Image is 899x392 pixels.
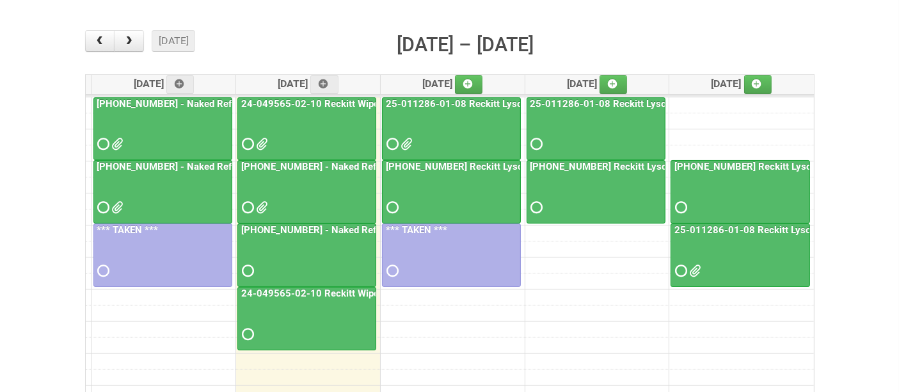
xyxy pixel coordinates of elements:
[671,160,810,224] a: [PHONE_NUMBER] Reckitt Lysol Wipes Stage 4 - labeling day
[600,75,628,94] a: Add an event
[531,203,540,212] span: Requested
[242,140,251,149] span: Requested
[386,266,395,275] span: Requested
[278,78,338,90] span: [DATE]
[256,140,265,149] span: 24-049565-02 Reckitt Wipes HUT Stages 1-3 - Lion addresses (sbm ybm) revised.xlsx 24-049565-02 Re...
[386,203,395,212] span: Requested
[383,98,699,110] a: 25-011286-01-08 Reckitt Lysol Laundry Scented - BLINDING (hold slot)
[382,97,521,161] a: 25-011286-01-08 Reckitt Lysol Laundry Scented - BLINDING (hold slot)
[98,140,107,149] span: Requested
[531,140,540,149] span: Requested
[386,140,395,149] span: Requested
[239,161,473,172] a: [PHONE_NUMBER] - Naked Reformulation - Mailing 2
[567,78,628,90] span: [DATE]
[671,224,810,287] a: 25-011286-01-08 Reckitt Lysol Laundry Scented
[527,160,665,224] a: [PHONE_NUMBER] Reckitt Lysol Wipes Stage 4 - labeling day
[166,75,195,94] a: Add an event
[237,287,376,350] a: 24-049565-02-10 Reckitt Wipes HUT Stages 1-3 - slot for photos
[237,224,376,287] a: [PHONE_NUMBER] - Naked Reformulation Mailing 2 PHOTOS
[744,75,772,94] a: Add an event
[239,224,507,236] a: [PHONE_NUMBER] - Naked Reformulation Mailing 2 PHOTOS
[528,161,798,172] a: [PHONE_NUMBER] Reckitt Lysol Wipes Stage 4 - labeling day
[675,203,684,212] span: Requested
[239,98,459,110] a: 24-049565-02-10 Reckitt Wipes HUT Stages 1-3
[152,30,195,52] button: [DATE]
[134,78,195,90] span: [DATE]
[242,203,251,212] span: Requested
[422,78,483,90] span: [DATE]
[239,288,529,299] a: 24-049565-02-10 Reckitt Wipes HUT Stages 1-3 - slot for photos
[112,203,121,212] span: GROUP 1003.jpg GROUP 1003 (2).jpg GROUP 1003 (3).jpg GROUP 1003 (4).jpg GROUP 1003 (5).jpg GROUP ...
[382,160,521,224] a: [PHONE_NUMBER] Reckitt Lysol Wipes Stage 4 - labeling day
[237,97,376,161] a: 24-049565-02-10 Reckitt Wipes HUT Stages 1-3
[93,97,232,161] a: [PHONE_NUMBER] - Naked Reformulation Mailing 1
[93,160,232,224] a: [PHONE_NUMBER] - Naked Reformulation Mailing 1 PHOTOS
[310,75,338,94] a: Add an event
[98,266,107,275] span: Requested
[455,75,483,94] a: Add an event
[98,203,107,212] span: Requested
[95,98,323,110] a: [PHONE_NUMBER] - Naked Reformulation Mailing 1
[383,161,653,172] a: [PHONE_NUMBER] Reckitt Lysol Wipes Stage 4 - labeling day
[712,78,772,90] span: [DATE]
[112,140,121,149] span: Lion25-055556-01_LABELS_03Oct25.xlsx MOR - 25-055556-01.xlsm G147.png G258.png G369.png M147.png ...
[527,97,665,161] a: 25-011286-01-08 Reckitt Lysol Laundry Scented - BLINDING (hold slot)
[528,98,843,110] a: 25-011286-01-08 Reckitt Lysol Laundry Scented - BLINDING (hold slot)
[401,140,410,149] span: LABEL RECONCILIATION FORM_25011286.docx 25-011286-01 - MOR - Blinding.xlsm
[95,161,363,172] a: [PHONE_NUMBER] - Naked Reformulation Mailing 1 PHOTOS
[689,266,698,275] span: 25-011286-01 - MDN (3).xlsx 25-011286-01 - MDN (2).xlsx 25-011286-01-08 - JNF.DOC 25-011286-01 - ...
[256,203,265,212] span: LION_Mailing2_25-055556-01_LABELS_06Oct25_FIXED.xlsx MOR_M2.xlsm LION_Mailing2_25-055556-01_LABEL...
[242,330,251,339] span: Requested
[397,30,534,60] h2: [DATE] – [DATE]
[242,266,251,275] span: Requested
[675,266,684,275] span: Requested
[672,224,889,236] a: 25-011286-01-08 Reckitt Lysol Laundry Scented
[237,160,376,224] a: [PHONE_NUMBER] - Naked Reformulation - Mailing 2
